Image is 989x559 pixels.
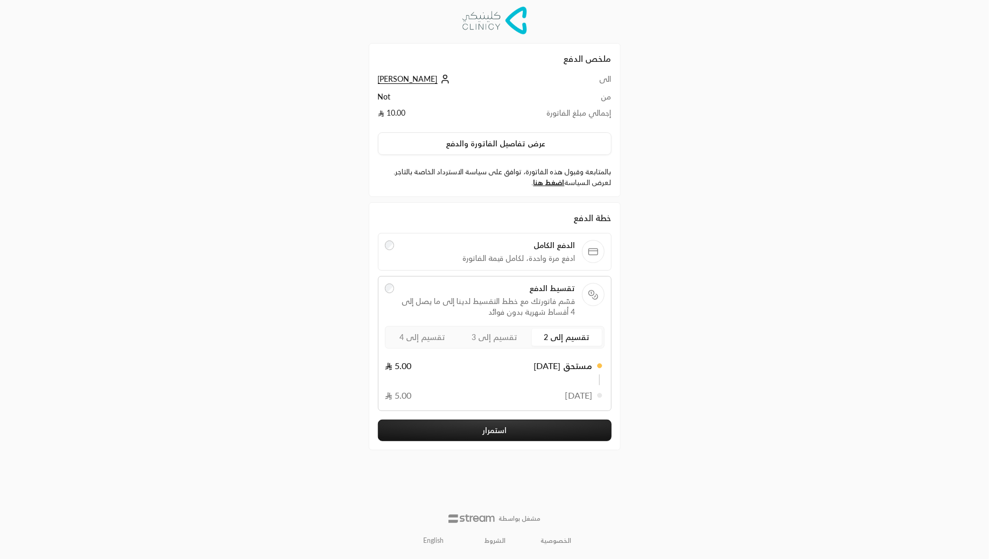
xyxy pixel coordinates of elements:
[378,91,503,108] td: Not
[401,283,576,294] span: تقسيط الدفع
[503,91,611,108] td: من
[378,211,612,224] div: خطة الدفع
[418,531,450,550] a: English
[499,514,541,523] p: مشغل بواسطة
[565,389,593,402] span: [DATE]
[503,108,611,124] td: إجمالي مبلغ الفاتورة
[378,74,453,83] a: [PERSON_NAME]
[378,52,612,65] h2: ملخص الدفع
[378,420,612,441] button: استمرار
[385,284,395,293] input: تقسيط الدفعقسّم فاتورتك مع خطط التقسيط لدينا إلى ما يصل إلى 4 أقساط شهرية بدون فوائد
[378,167,612,188] label: بالمتابعة وقبول هذه الفاتورة، توافق على سياسة الاسترداد الخاصة بالتاجر. لعرض السياسة .
[378,74,438,84] span: [PERSON_NAME]
[378,108,503,124] td: 10.00
[378,132,612,155] button: عرض تفاصيل الفاتورة والدفع
[503,74,611,91] td: الى
[544,332,590,342] span: تقسيم إلى 2
[385,240,395,250] input: الدفع الكاملادفع مرة واحدة، لكامل قيمة الفاتورة
[401,253,576,264] span: ادفع مرة واحدة، لكامل قيمة الفاتورة
[385,359,412,372] span: 5.00
[472,332,517,342] span: تقسيم إلى 3
[485,536,506,545] a: الشروط
[401,296,576,317] span: قسّم فاتورتك مع خطط التقسيط لدينا إلى ما يصل إلى 4 أقساط شهرية بدون فوائد
[541,536,571,545] a: الخصوصية
[385,389,412,402] span: 5.00
[534,178,565,187] a: اضغط هنا
[534,359,592,372] span: مستحق [DATE]
[399,332,445,342] span: تقسيم إلى 4
[401,240,576,251] span: الدفع الكامل
[462,6,527,34] img: Company Logo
